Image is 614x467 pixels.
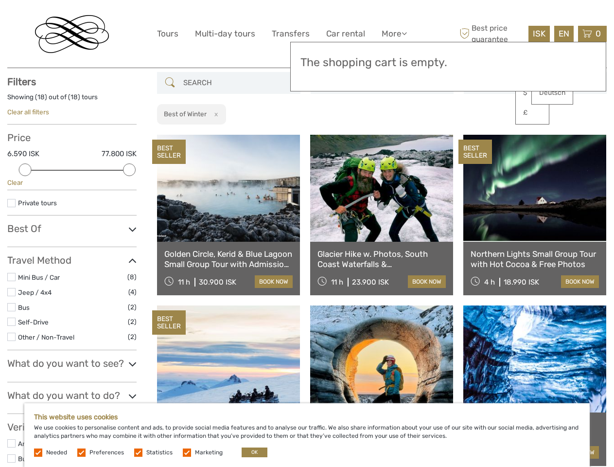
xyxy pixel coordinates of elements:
h3: The shopping cart is empty. [300,56,596,70]
h3: Price [7,132,137,144]
a: More [382,27,407,41]
a: $ [516,84,549,102]
h3: Best Of [7,223,137,234]
a: Arctic Adventures [18,440,72,448]
h3: What do you want to do? [7,390,137,401]
h5: This website uses cookies [34,413,580,421]
button: x [208,109,221,119]
div: 30.900 ISK [199,278,236,287]
a: book now [255,275,293,288]
span: (2) [128,316,137,327]
span: ISK [533,29,545,38]
div: BEST SELLER [458,140,492,164]
label: 18 [37,92,45,102]
div: Showing ( ) out of ( ) tours [7,92,137,108]
span: (2) [128,331,137,342]
label: Statistics [146,449,173,457]
div: Clear [7,178,137,187]
h3: Verified Operators [7,421,137,433]
label: Preferences [89,449,124,457]
a: Jeep / 4x4 [18,288,52,296]
a: Self-Drive [18,318,49,326]
label: Needed [46,449,67,457]
strong: Filters [7,76,36,88]
div: We use cookies to personalise content and ads, to provide social media features and to analyse ou... [24,403,590,467]
a: Bus [18,304,30,311]
div: BEST SELLER [152,310,186,335]
a: Other / Non-Travel [18,333,74,341]
span: (8) [127,271,137,283]
img: Reykjavik Residence [35,15,109,53]
span: 11 h [331,278,343,287]
a: Northern Lights Small Group Tour with Hot Cocoa & Free Photos [471,249,599,269]
span: Best price guarantee [457,23,526,44]
a: Multi-day tours [195,27,255,41]
a: Transfers [272,27,310,41]
a: Car rental [326,27,365,41]
a: Glacier Hike w. Photos, South Coast Waterfalls & [GEOGRAPHIC_DATA] [317,249,446,269]
a: Deutsch [532,84,573,102]
a: Private tours [18,199,57,207]
h2: Best of Winter [164,110,207,118]
button: OK [242,448,267,457]
a: Tours [157,27,178,41]
a: book now [408,275,446,288]
label: Marketing [195,449,223,457]
a: Mini Bus / Car [18,273,60,281]
span: (2) [128,302,137,313]
span: 4 h [484,278,495,287]
div: BEST SELLER [152,140,186,164]
a: BusTravel [GEOGRAPHIC_DATA] [18,455,115,463]
a: £ [516,104,549,122]
label: 6.590 ISK [7,149,39,159]
h3: What do you want to see? [7,358,137,369]
div: 23.900 ISK [352,278,389,287]
span: (4) [128,287,137,298]
label: 18 [70,92,78,102]
h3: Travel Method [7,254,137,266]
div: 18.990 ISK [504,278,539,287]
label: 77.800 ISK [102,149,137,159]
input: SEARCH [179,74,295,91]
a: Clear all filters [7,108,49,116]
a: book now [561,275,599,288]
span: 11 h [178,278,190,287]
div: EN [554,26,574,42]
a: Golden Circle, Kerid & Blue Lagoon Small Group Tour with Admission Ticket [164,249,293,269]
span: 0 [594,29,602,38]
